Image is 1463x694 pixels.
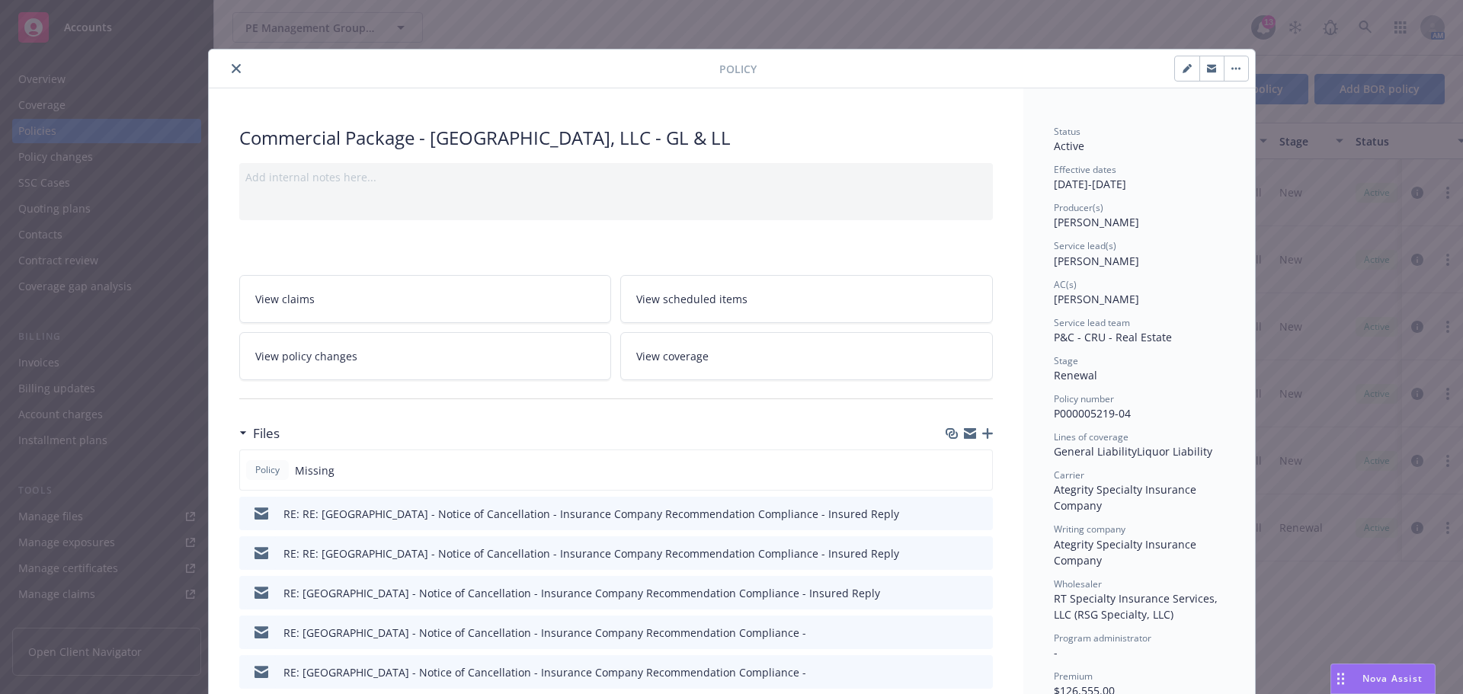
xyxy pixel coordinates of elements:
[227,59,245,78] button: close
[719,61,757,77] span: Policy
[239,424,280,443] div: Files
[253,424,280,443] h3: Files
[973,664,987,680] button: preview file
[1054,469,1084,481] span: Carrier
[1362,672,1423,685] span: Nova Assist
[1054,444,1137,459] span: General Liability
[973,545,987,561] button: preview file
[973,585,987,601] button: preview file
[1054,577,1102,590] span: Wholesaler
[1054,482,1199,513] span: Ategrity Specialty Insurance Company
[239,275,612,323] a: View claims
[239,332,612,380] a: View policy changes
[636,348,709,364] span: View coverage
[1054,523,1125,536] span: Writing company
[973,625,987,641] button: preview file
[620,275,993,323] a: View scheduled items
[1054,354,1078,367] span: Stage
[949,664,961,680] button: download file
[1054,316,1130,329] span: Service lead team
[1331,664,1350,693] div: Drag to move
[1054,125,1080,138] span: Status
[1054,645,1058,660] span: -
[1054,406,1131,421] span: P000005219-04
[973,506,987,522] button: preview file
[1330,664,1436,694] button: Nova Assist
[1054,670,1093,683] span: Premium
[252,463,283,477] span: Policy
[255,291,315,307] span: View claims
[1054,163,1225,192] div: [DATE] - [DATE]
[1054,215,1139,229] span: [PERSON_NAME]
[1137,444,1212,459] span: Liquor Liability
[283,664,806,680] div: RE: [GEOGRAPHIC_DATA] - Notice of Cancellation - Insurance Company Recommendation Compliance -
[245,169,987,185] div: Add internal notes here...
[283,545,899,561] div: RE: RE: [GEOGRAPHIC_DATA] - Notice of Cancellation - Insurance Company Recommendation Compliance ...
[1054,254,1139,268] span: [PERSON_NAME]
[1054,201,1103,214] span: Producer(s)
[1054,591,1221,622] span: RT Specialty Insurance Services, LLC (RSG Specialty, LLC)
[283,585,880,601] div: RE: [GEOGRAPHIC_DATA] - Notice of Cancellation - Insurance Company Recommendation Compliance - In...
[1054,330,1172,344] span: P&C - CRU - Real Estate
[255,348,357,364] span: View policy changes
[239,125,993,151] div: Commercial Package - [GEOGRAPHIC_DATA], LLC - GL & LL
[1054,278,1077,291] span: AC(s)
[949,585,961,601] button: download file
[1054,430,1128,443] span: Lines of coverage
[949,625,961,641] button: download file
[949,506,961,522] button: download file
[295,462,335,478] span: Missing
[283,506,899,522] div: RE: RE: [GEOGRAPHIC_DATA] - Notice of Cancellation - Insurance Company Recommendation Compliance ...
[620,332,993,380] a: View coverage
[1054,139,1084,153] span: Active
[949,545,961,561] button: download file
[1054,392,1114,405] span: Policy number
[1054,163,1116,176] span: Effective dates
[283,625,806,641] div: RE: [GEOGRAPHIC_DATA] - Notice of Cancellation - Insurance Company Recommendation Compliance -
[636,291,748,307] span: View scheduled items
[1054,632,1151,644] span: Program administrator
[1054,239,1116,252] span: Service lead(s)
[1054,368,1097,382] span: Renewal
[1054,292,1139,306] span: [PERSON_NAME]
[1054,537,1199,568] span: Ategrity Specialty Insurance Company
